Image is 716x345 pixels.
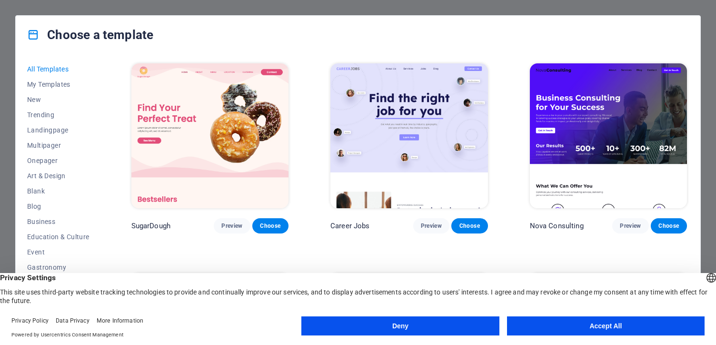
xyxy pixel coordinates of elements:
[131,221,170,231] p: SugarDough
[451,218,487,233] button: Choose
[260,222,281,230] span: Choose
[421,222,442,230] span: Preview
[27,77,89,92] button: My Templates
[27,187,89,195] span: Blank
[612,218,648,233] button: Preview
[27,65,89,73] span: All Templates
[459,222,480,230] span: Choose
[27,233,89,241] span: Education & Culture
[27,126,89,134] span: Landingpage
[27,214,89,229] button: Business
[27,183,89,199] button: Blank
[330,221,370,231] p: Career Jobs
[214,218,250,233] button: Preview
[27,122,89,138] button: Landingpage
[27,153,89,168] button: Onepager
[27,27,153,42] h4: Choose a template
[252,218,288,233] button: Choose
[27,260,89,275] button: Gastronomy
[27,92,89,107] button: New
[330,63,487,208] img: Career Jobs
[27,142,89,149] span: Multipager
[651,218,687,233] button: Choose
[413,218,449,233] button: Preview
[27,96,89,103] span: New
[658,222,679,230] span: Choose
[27,199,89,214] button: Blog
[27,244,89,260] button: Event
[27,172,89,180] span: Art & Design
[27,138,89,153] button: Multipager
[620,222,641,230] span: Preview
[27,203,89,210] span: Blog
[27,218,89,225] span: Business
[131,63,288,208] img: SugarDough
[27,157,89,164] span: Onepager
[530,63,687,208] img: Nova Consulting
[27,111,89,119] span: Trending
[27,264,89,271] span: Gastronomy
[27,61,89,77] button: All Templates
[530,221,584,231] p: Nova Consulting
[27,248,89,256] span: Event
[221,222,242,230] span: Preview
[27,107,89,122] button: Trending
[27,229,89,244] button: Education & Culture
[27,168,89,183] button: Art & Design
[27,81,89,88] span: My Templates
